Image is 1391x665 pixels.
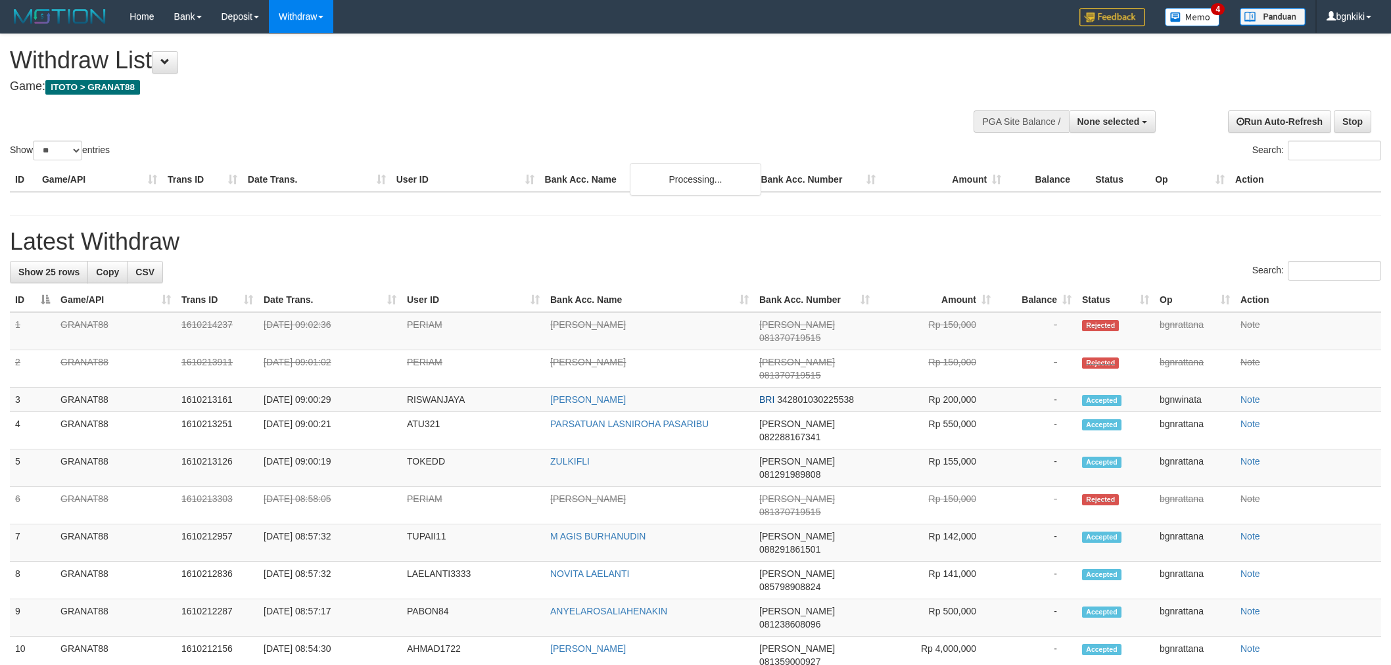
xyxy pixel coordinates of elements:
[1154,599,1235,637] td: bgnrattana
[10,288,55,312] th: ID: activate to sort column descending
[176,524,258,562] td: 1610212957
[550,531,646,541] a: M AGIS BURHANUDIN
[10,449,55,487] td: 5
[1154,412,1235,449] td: bgnrattana
[1235,288,1381,312] th: Action
[1288,141,1381,160] input: Search:
[10,168,37,192] th: ID
[1154,312,1235,350] td: bgnrattana
[875,562,996,599] td: Rp 141,000
[996,350,1077,388] td: -
[1154,388,1235,412] td: bgnwinata
[540,168,756,192] th: Bank Acc. Name
[1288,261,1381,281] input: Search:
[1082,532,1121,543] span: Accepted
[875,412,996,449] td: Rp 550,000
[96,267,119,277] span: Copy
[258,449,402,487] td: [DATE] 09:00:19
[10,412,55,449] td: 4
[402,599,545,637] td: PABON84
[755,168,881,192] th: Bank Acc. Number
[759,456,835,467] span: [PERSON_NAME]
[1006,168,1090,192] th: Balance
[176,288,258,312] th: Trans ID: activate to sort column ascending
[759,394,774,405] span: BRI
[550,319,626,330] a: [PERSON_NAME]
[1240,606,1260,616] a: Note
[1240,456,1260,467] a: Note
[759,619,820,630] span: Copy 081238608096 to clipboard
[55,388,176,412] td: GRANAT88
[402,388,545,412] td: RISWANJAYA
[550,419,709,429] a: PARSATUAN LASNIROHA PASARIBU
[1240,319,1260,330] a: Note
[759,432,820,442] span: Copy 082288167341 to clipboard
[243,168,391,192] th: Date Trans.
[1082,607,1121,618] span: Accepted
[1154,350,1235,388] td: bgnrattana
[996,449,1077,487] td: -
[1082,457,1121,468] span: Accepted
[996,524,1077,562] td: -
[1082,569,1121,580] span: Accepted
[550,493,626,504] a: [PERSON_NAME]
[1069,110,1156,133] button: None selected
[1082,395,1121,406] span: Accepted
[258,562,402,599] td: [DATE] 08:57:32
[402,449,545,487] td: TOKEDD
[1154,288,1235,312] th: Op: activate to sort column ascending
[402,288,545,312] th: User ID: activate to sort column ascending
[10,229,1381,255] h1: Latest Withdraw
[1165,8,1220,26] img: Button%20Memo.svg
[135,267,154,277] span: CSV
[1154,524,1235,562] td: bgnrattana
[10,7,110,26] img: MOTION_logo.png
[759,370,820,380] span: Copy 081370719515 to clipboard
[759,419,835,429] span: [PERSON_NAME]
[1334,110,1371,133] a: Stop
[996,562,1077,599] td: -
[881,168,1006,192] th: Amount
[996,288,1077,312] th: Balance: activate to sort column ascending
[759,582,820,592] span: Copy 085798908824 to clipboard
[759,469,820,480] span: Copy 081291989808 to clipboard
[875,524,996,562] td: Rp 142,000
[1077,116,1140,127] span: None selected
[974,110,1068,133] div: PGA Site Balance /
[10,599,55,637] td: 9
[391,168,540,192] th: User ID
[45,80,140,95] span: ITOTO > GRANAT88
[10,487,55,524] td: 6
[10,562,55,599] td: 8
[550,643,626,654] a: [PERSON_NAME]
[1240,643,1260,654] a: Note
[1079,8,1145,26] img: Feedback.jpg
[759,568,835,579] span: [PERSON_NAME]
[1211,3,1225,15] span: 4
[1154,449,1235,487] td: bgnrattana
[630,163,761,196] div: Processing...
[1082,644,1121,655] span: Accepted
[127,261,163,283] a: CSV
[176,599,258,637] td: 1610212287
[18,267,80,277] span: Show 25 rows
[545,288,754,312] th: Bank Acc. Name: activate to sort column ascending
[1252,261,1381,281] label: Search:
[10,261,88,283] a: Show 25 rows
[55,312,176,350] td: GRANAT88
[1150,168,1230,192] th: Op
[1240,419,1260,429] a: Note
[258,350,402,388] td: [DATE] 09:01:02
[10,141,110,160] label: Show entries
[759,319,835,330] span: [PERSON_NAME]
[550,568,629,579] a: NOVITA LAELANTI
[550,357,626,367] a: [PERSON_NAME]
[10,312,55,350] td: 1
[402,412,545,449] td: ATU321
[402,350,545,388] td: PERIAM
[1252,141,1381,160] label: Search:
[55,350,176,388] td: GRANAT88
[176,562,258,599] td: 1610212836
[550,394,626,405] a: [PERSON_NAME]
[176,388,258,412] td: 1610213161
